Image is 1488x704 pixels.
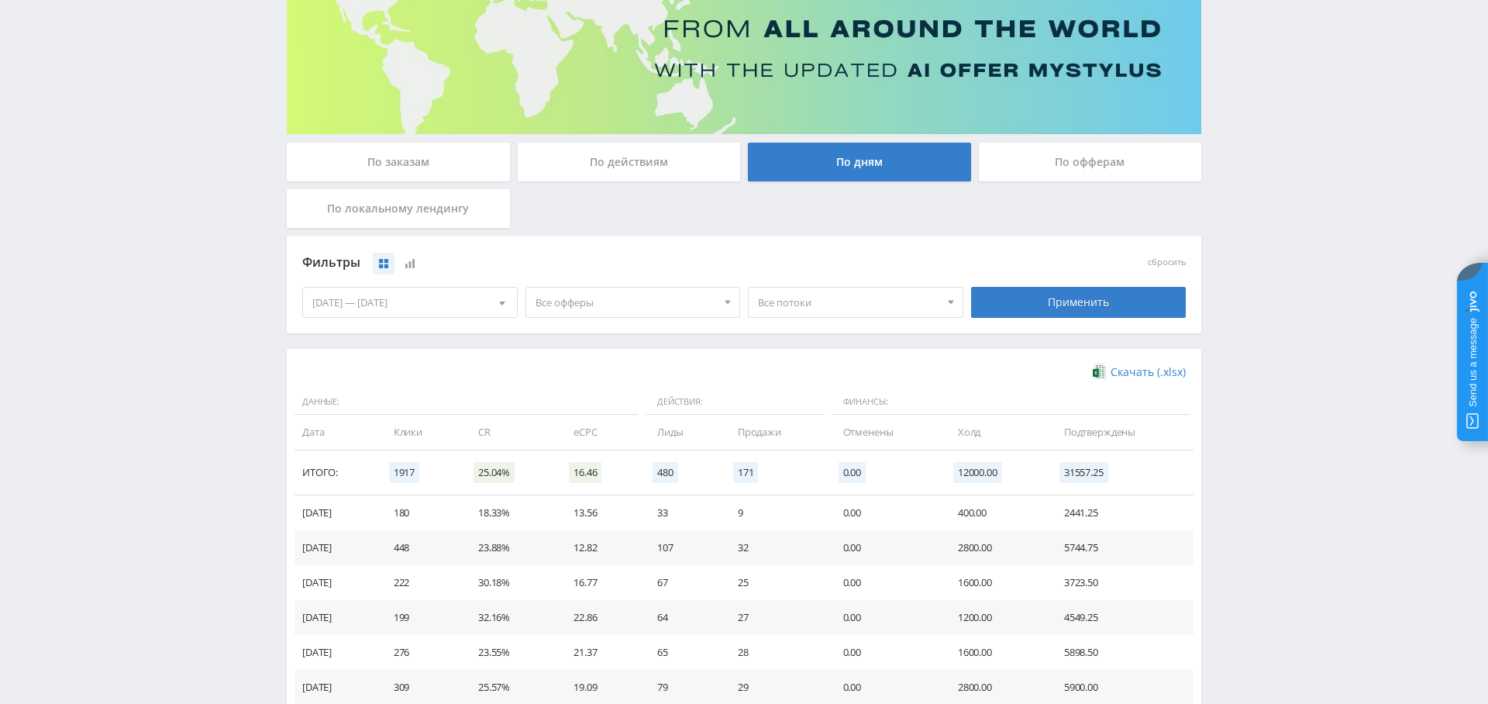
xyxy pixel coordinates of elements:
td: [DATE] [294,495,378,530]
td: 9 [722,495,828,530]
div: По действиям [518,143,741,181]
td: Подтверждены [1049,415,1193,450]
td: 107 [642,530,722,565]
span: 480 [653,462,678,483]
td: 5898.50 [1049,635,1193,670]
td: 180 [378,495,463,530]
td: 21.37 [558,635,642,670]
td: 65 [642,635,722,670]
td: 0.00 [828,600,942,635]
td: 1600.00 [942,565,1049,600]
td: Дата [294,415,378,450]
td: 0.00 [828,635,942,670]
td: Продажи [722,415,828,450]
td: 2800.00 [942,530,1049,565]
td: 0.00 [828,495,942,530]
div: По заказам [287,143,510,181]
td: 27 [722,600,828,635]
td: 18.33% [463,495,558,530]
td: 22.86 [558,600,642,635]
span: 31557.25 [1059,462,1108,483]
td: 448 [378,530,463,565]
td: 23.88% [463,530,558,565]
span: 171 [733,462,759,483]
span: Действия: [646,389,824,416]
td: 13.56 [558,495,642,530]
span: 0.00 [839,462,866,483]
td: 33 [642,495,722,530]
td: 23.55% [463,635,558,670]
a: Скачать (.xlsx) [1093,364,1186,380]
td: [DATE] [294,565,378,600]
td: 222 [378,565,463,600]
td: 16.77 [558,565,642,600]
td: 276 [378,635,463,670]
td: 64 [642,600,722,635]
span: Финансы: [832,389,1190,416]
td: [DATE] [294,600,378,635]
button: сбросить [1148,257,1186,267]
span: 1917 [389,462,419,483]
td: Клики [378,415,463,450]
td: 3723.50 [1049,565,1193,600]
td: 400.00 [942,495,1049,530]
div: По локальному лендингу [287,189,510,228]
span: Данные: [294,389,638,416]
span: 16.46 [569,462,601,483]
span: Все офферы [536,288,717,317]
td: 32.16% [463,600,558,635]
div: Применить [971,287,1187,318]
td: Отменены [828,415,942,450]
div: По офферам [979,143,1202,181]
span: Скачать (.xlsx) [1111,366,1186,378]
td: 2441.25 [1049,495,1193,530]
td: 1600.00 [942,635,1049,670]
td: eCPC [558,415,642,450]
div: По дням [748,143,971,181]
img: xlsx [1093,364,1106,379]
td: 25 [722,565,828,600]
td: 0.00 [828,530,942,565]
span: Все потоки [758,288,939,317]
td: Лиды [642,415,722,450]
div: [DATE] — [DATE] [303,288,517,317]
td: 67 [642,565,722,600]
td: 32 [722,530,828,565]
td: Итого: [294,450,378,495]
td: 0.00 [828,565,942,600]
td: 5744.75 [1049,530,1193,565]
td: Холд [942,415,1049,450]
div: Фильтры [302,251,963,274]
td: 1200.00 [942,600,1049,635]
span: 25.04% [474,462,515,483]
td: 30.18% [463,565,558,600]
td: CR [463,415,558,450]
td: 12.82 [558,530,642,565]
td: [DATE] [294,635,378,670]
span: 12000.00 [953,462,1002,483]
td: 199 [378,600,463,635]
td: [DATE] [294,530,378,565]
td: 28 [722,635,828,670]
td: 4549.25 [1049,600,1193,635]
